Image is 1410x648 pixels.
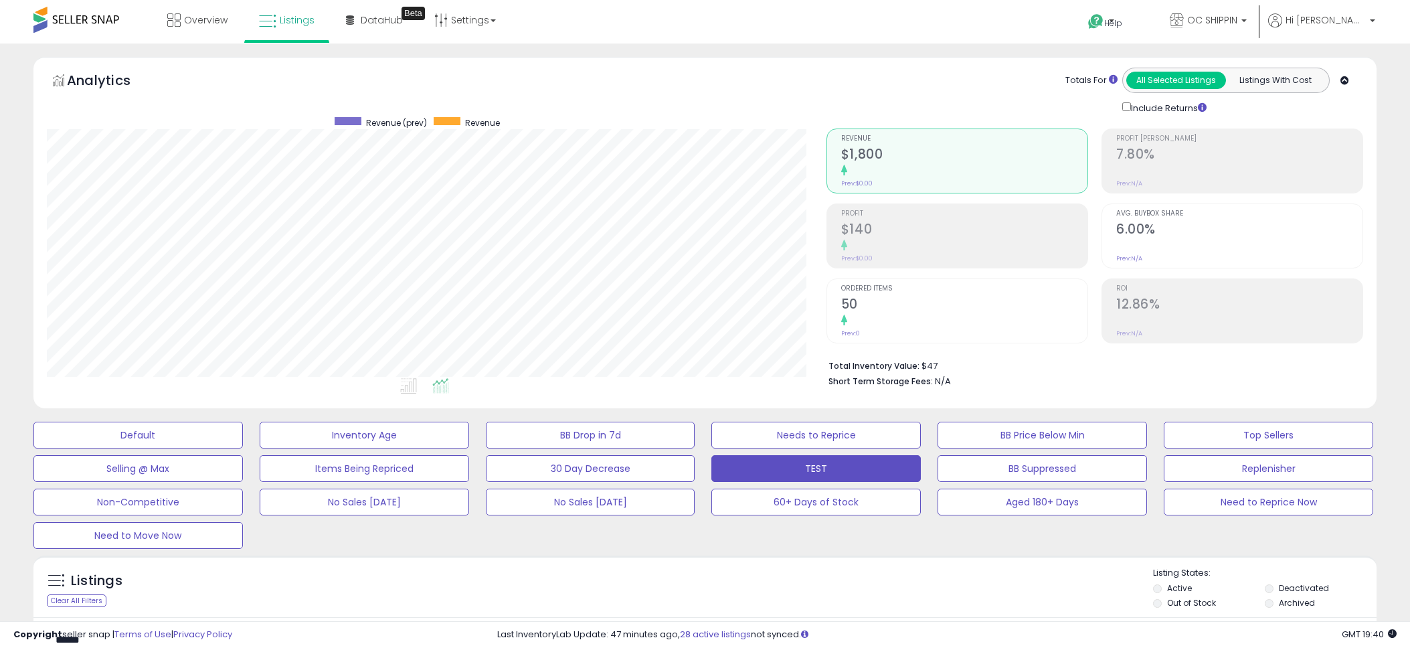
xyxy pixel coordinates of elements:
i: Get Help [1087,13,1104,30]
span: N/A [935,375,951,388]
h2: $140 [841,222,1087,240]
button: 60+ Days of Stock [711,489,921,515]
h2: $1,800 [841,147,1087,165]
button: Inventory Age [260,422,469,449]
label: Out of Stock [1167,597,1216,609]
button: Aged 180+ Days [938,489,1147,515]
span: Revenue (prev) [366,117,427,129]
span: OC SHIPPIN [1187,13,1237,27]
span: Hi [PERSON_NAME] [1286,13,1366,27]
button: BB Price Below Min [938,422,1147,449]
div: Last InventoryLab Update: 47 minutes ago, not synced. [497,629,1397,641]
b: Short Term Storage Fees: [828,376,933,387]
a: Hi [PERSON_NAME] [1268,13,1375,44]
h2: 50 [841,297,1087,315]
button: All Selected Listings [1126,72,1226,89]
small: Prev: N/A [1116,254,1142,262]
button: Non-Competitive [33,489,243,515]
a: 28 active listings [680,628,751,641]
label: Active [1167,582,1192,594]
button: TEST [711,455,921,482]
h5: Listings [71,572,122,590]
a: Help [1077,3,1148,44]
h2: 6.00% [1116,222,1362,240]
span: Profit [841,210,1087,218]
div: Tooltip anchor [402,7,425,20]
span: Overview [184,13,228,27]
h5: Analytics [67,71,157,93]
div: seller snap | | [13,629,232,641]
label: Archived [1279,597,1315,609]
button: Items Being Repriced [260,455,469,482]
button: Top Sellers [1164,422,1373,449]
h2: 7.80% [1116,147,1362,165]
label: Deactivated [1279,582,1329,594]
span: 2025-09-8 19:40 GMT [1342,628,1397,641]
small: Prev: 0 [841,329,860,337]
button: No Sales [DATE] [486,489,695,515]
span: Help [1104,17,1122,29]
span: Revenue [465,117,500,129]
div: Totals For [1065,74,1118,87]
small: Prev: N/A [1116,329,1142,337]
p: Listing States: [1153,567,1377,580]
strong: Copyright [13,628,62,641]
small: Prev: N/A [1116,179,1142,187]
span: Ordered Items [841,285,1087,293]
span: Listings [280,13,315,27]
span: Profit [PERSON_NAME] [1116,135,1362,143]
button: Needs to Reprice [711,422,921,449]
span: Avg. Buybox Share [1116,210,1362,218]
b: Total Inventory Value: [828,360,919,372]
button: BB Drop in 7d [486,422,695,449]
div: Include Returns [1112,100,1223,115]
h2: 12.86% [1116,297,1362,315]
li: $47 [828,357,1353,373]
small: Prev: $0.00 [841,254,873,262]
span: Revenue [841,135,1087,143]
button: BB Suppressed [938,455,1147,482]
button: Need to Move Now [33,522,243,549]
button: No Sales [DATE] [260,489,469,515]
button: Selling @ Max [33,455,243,482]
span: DataHub [361,13,403,27]
span: ROI [1116,285,1362,293]
div: Clear All Filters [47,594,106,607]
button: Default [33,422,243,449]
button: Replenisher [1164,455,1373,482]
button: Listings With Cost [1225,72,1325,89]
button: Need to Reprice Now [1164,489,1373,515]
button: 30 Day Decrease [486,455,695,482]
small: Prev: $0.00 [841,179,873,187]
